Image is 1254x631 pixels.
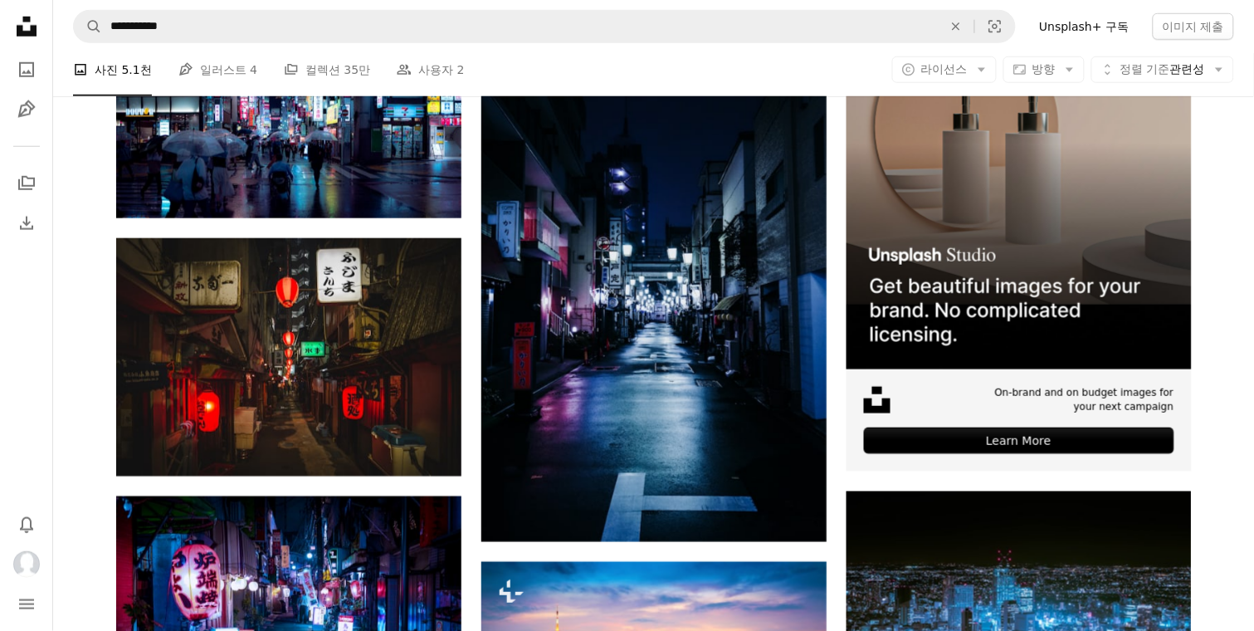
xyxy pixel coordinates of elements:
[10,207,43,240] a: 다운로드 내역
[13,551,40,578] img: 사용자 lee seung yeon의 아바타
[1029,13,1139,40] a: Unsplash+ 구독
[921,62,968,76] span: 라이선스
[938,11,974,42] button: 삭제
[73,10,1016,43] form: 사이트 전체에서 이미지 찾기
[847,24,1192,369] img: file-1715714113747-b8b0561c490eimage
[983,386,1174,414] span: On-brand and on budget images for your next campaign
[116,350,461,364] a: 야간의 거리
[116,114,461,129] a: 우산을 들고 거리를 걷고 있는 한 무리의 사람들
[397,43,464,96] a: 사용자 2
[178,43,257,96] a: 일러스트 4
[864,428,1174,454] div: Learn More
[1153,13,1234,40] button: 이미지 제출
[892,56,997,83] button: 라이선스
[1003,56,1085,83] button: 방향
[1091,56,1234,83] button: 정렬 기준관련성
[481,276,827,291] a: 밤 시간에 조명이 켜진 램프가 있는 빈 거리
[847,599,1192,614] a: 밤의 도시
[847,24,1192,472] a: On-brand and on budget images for your next campaignLearn More
[975,11,1015,42] button: 시각적 검색
[10,167,43,200] a: 컬렉션
[74,11,102,42] button: Unsplash 검색
[457,61,465,79] span: 2
[344,61,371,79] span: 35만
[10,10,43,46] a: 홈 — Unsplash
[10,53,43,86] a: 사진
[10,548,43,581] button: 프로필
[1032,62,1056,76] span: 방향
[284,43,370,96] a: 컬렉션 35만
[116,604,461,619] a: 불을 붙인 중국 등불
[10,508,43,541] button: 알림
[10,588,43,621] button: 메뉴
[250,61,257,79] span: 4
[10,93,43,126] a: 일러스트
[481,24,827,542] img: 밤 시간에 조명이 켜진 램프가 있는 빈 거리
[864,387,890,413] img: file-1631678316303-ed18b8b5cb9cimage
[1120,61,1205,78] span: 관련성
[1120,62,1170,76] span: 정렬 기준
[116,24,461,218] img: 우산을 들고 거리를 걷고 있는 한 무리의 사람들
[116,238,461,477] img: 야간의 거리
